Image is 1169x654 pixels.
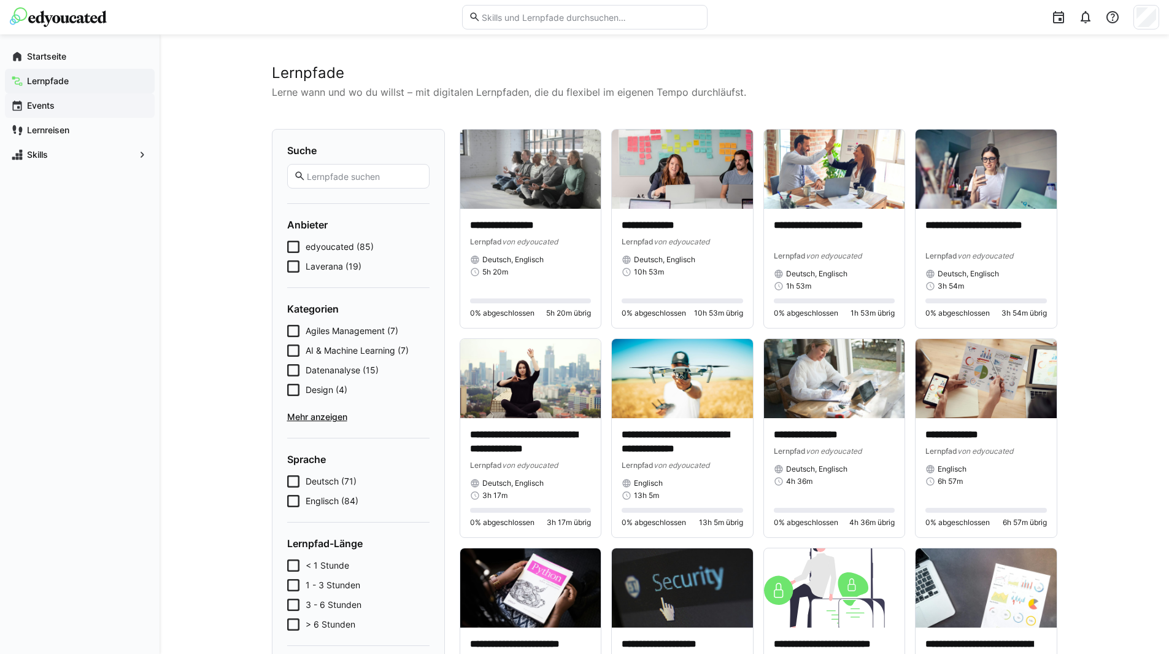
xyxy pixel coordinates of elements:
span: Lernpfad [925,251,957,260]
span: Lernpfad [622,237,654,246]
span: Lernpfad [774,251,806,260]
span: von edyoucated [502,237,558,246]
span: 0% abgeschlossen [622,308,686,318]
span: 0% abgeschlossen [774,308,838,318]
span: Deutsch, Englisch [482,255,544,265]
img: image [764,548,905,628]
span: < 1 Stunde [306,559,349,572]
img: image [612,339,753,418]
span: Datenanalyse (15) [306,364,379,376]
span: 3h 54m [938,281,964,291]
span: Deutsch, Englisch [786,269,847,279]
span: 0% abgeschlossen [774,518,838,527]
span: von edyoucated [806,251,862,260]
span: Mehr anzeigen [287,411,430,423]
img: image [916,339,1057,418]
span: 1 - 3 Stunden [306,579,360,591]
img: image [612,130,753,209]
span: Deutsch, Englisch [634,255,695,265]
span: 3h 17m [482,491,507,500]
img: image [764,339,905,418]
span: 3h 54m übrig [1001,308,1047,318]
img: image [764,130,905,209]
h4: Lernpfad-Länge [287,537,430,550]
img: image [460,130,601,209]
p: Lerne wann und wo du willst – mit digitalen Lernpfaden, die du flexibel im eigenen Tempo durchläu... [272,85,1057,99]
span: Englisch (84) [306,495,358,507]
span: Laverana (19) [306,260,361,273]
span: 4h 36m [786,477,812,486]
h4: Anbieter [287,219,430,231]
span: Agiles Management (7) [306,325,398,337]
span: 6h 57m übrig [1003,518,1047,527]
span: 10h 53m [634,267,664,277]
span: Deutsch (71) [306,475,357,488]
span: Lernpfad [774,446,806,456]
span: > 6 Stunden [306,618,355,631]
span: 0% abgeschlossen [925,518,990,527]
h4: Kategorien [287,303,430,315]
span: von edyoucated [502,461,558,470]
span: 3h 17m übrig [547,518,591,527]
span: 5h 20m [482,267,508,277]
span: Design (4) [306,384,347,396]
h4: Suche [287,144,430,157]
span: 0% abgeschlossen [622,518,686,527]
span: AI & Machine Learning (7) [306,345,409,357]
span: Englisch [938,464,966,474]
span: 0% abgeschlossen [470,308,534,318]
span: Deutsch, Englisch [938,269,999,279]
h4: Sprache [287,453,430,465]
span: von edyoucated [957,251,1013,260]
span: Deutsch, Englisch [482,478,544,488]
span: Lernpfad [622,461,654,470]
span: 13h 5m [634,491,659,500]
img: image [460,548,601,628]
span: 1h 53m übrig [851,308,895,318]
span: 4h 36m übrig [849,518,895,527]
span: von edyoucated [957,446,1013,456]
span: 1h 53m [786,281,811,291]
span: 0% abgeschlossen [925,308,990,318]
span: edyoucated (85) [306,241,374,253]
span: 0% abgeschlossen [470,518,534,527]
span: 13h 5m übrig [699,518,743,527]
span: Lernpfad [470,461,502,470]
span: 10h 53m übrig [694,308,743,318]
input: Lernpfade suchen [306,171,422,182]
span: Lernpfad [925,446,957,456]
input: Skills und Lernpfade durchsuchen… [480,12,700,23]
img: image [916,548,1057,628]
span: von edyoucated [654,461,709,470]
h2: Lernpfade [272,64,1057,82]
span: Lernpfad [470,237,502,246]
span: 5h 20m übrig [546,308,591,318]
span: 3 - 6 Stunden [306,599,361,611]
img: image [460,339,601,418]
img: image [612,548,753,628]
span: von edyoucated [806,446,862,456]
span: 6h 57m [938,477,963,486]
span: Englisch [634,478,663,488]
span: von edyoucated [654,237,709,246]
span: Deutsch, Englisch [786,464,847,474]
img: image [916,130,1057,209]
